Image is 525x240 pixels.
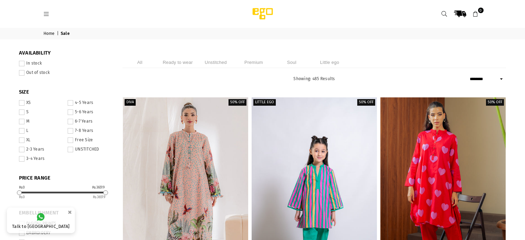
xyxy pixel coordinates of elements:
[478,8,484,13] span: 0
[19,186,25,189] div: ₨0
[229,99,246,106] label: 50% off
[19,175,112,182] span: PRICE RANGE
[438,8,451,20] a: Search
[19,137,64,143] label: XL
[66,207,74,218] button: ×
[61,31,71,37] span: Sale
[357,99,375,106] label: 50% off
[40,11,53,16] a: Menu
[19,147,64,152] label: 2-3 Years
[7,208,75,233] a: Talk to [GEOGRAPHIC_DATA]
[68,100,112,106] label: 4-5 Years
[253,99,276,106] label: Little EGO
[233,7,292,21] img: Ego
[293,76,335,81] span: Showing: 485 Results
[161,57,195,68] li: Ready to wear
[68,147,112,152] label: UNSTITCHED
[19,119,64,124] label: M
[57,31,60,37] span: |
[19,156,64,162] label: 3-4 Years
[68,137,112,143] label: Free Size
[19,89,112,96] span: SIZE
[19,50,112,57] span: Availability
[19,61,112,66] label: In stock
[68,119,112,124] label: 6-7 Years
[38,28,487,39] nav: breadcrumbs
[236,57,271,68] li: Premium
[125,99,136,106] label: Diva
[92,186,105,189] div: ₨36519
[123,57,157,68] li: All
[19,100,64,106] label: XS
[93,195,105,199] ins: 36519
[274,57,309,68] li: Soul
[469,8,482,20] a: 0
[486,99,504,106] label: 50% off
[19,195,25,199] ins: 0
[312,57,347,68] li: Little ego
[19,70,112,76] label: Out of stock
[19,109,64,115] label: S
[68,128,112,134] label: 7-8 Years
[198,57,233,68] li: Unstitched
[19,128,64,134] label: L
[68,109,112,115] label: 5-6 Years
[43,31,56,37] a: Home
